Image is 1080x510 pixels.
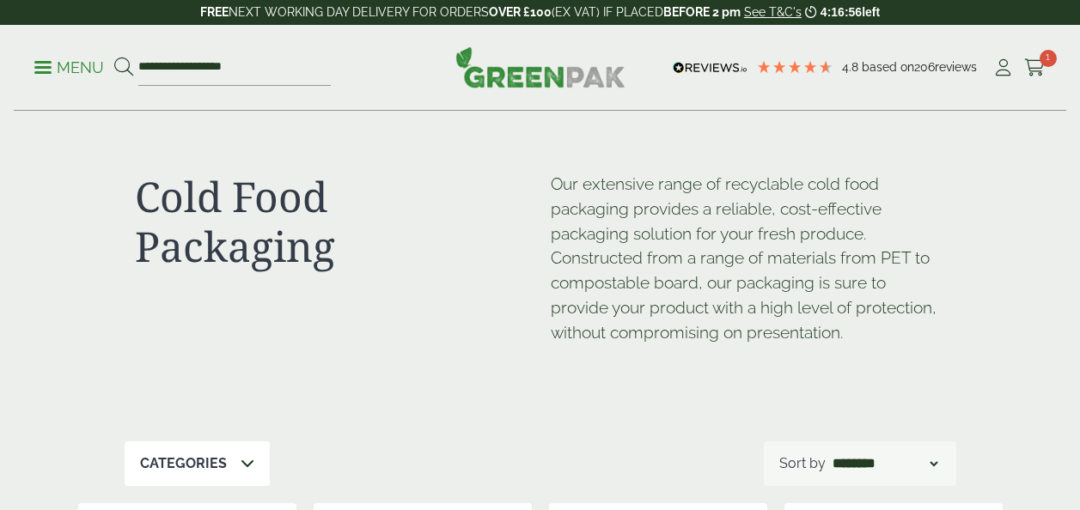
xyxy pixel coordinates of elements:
[862,5,880,19] span: left
[135,172,530,270] h1: Cold Food Packaging
[455,46,625,88] img: GreenPak Supplies
[862,60,914,74] span: Based on
[1024,55,1046,81] a: 1
[1024,59,1046,76] i: Cart
[779,453,826,474] p: Sort by
[935,60,977,74] span: reviews
[756,59,833,75] div: 4.79 Stars
[34,58,104,78] p: Menu
[200,5,229,19] strong: FREE
[551,172,946,345] p: Our extensive range of recyclable cold food packaging provides a reliable, cost-effective packagi...
[842,60,862,74] span: 4.8
[821,5,862,19] span: 4:16:56
[140,453,227,474] p: Categories
[489,5,552,19] strong: OVER £100
[829,453,941,474] select: Shop order
[992,59,1014,76] i: My Account
[34,58,104,75] a: Menu
[673,62,747,74] img: REVIEWS.io
[663,5,741,19] strong: BEFORE 2 pm
[1040,50,1057,67] span: 1
[744,5,802,19] a: See T&C's
[914,60,935,74] span: 206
